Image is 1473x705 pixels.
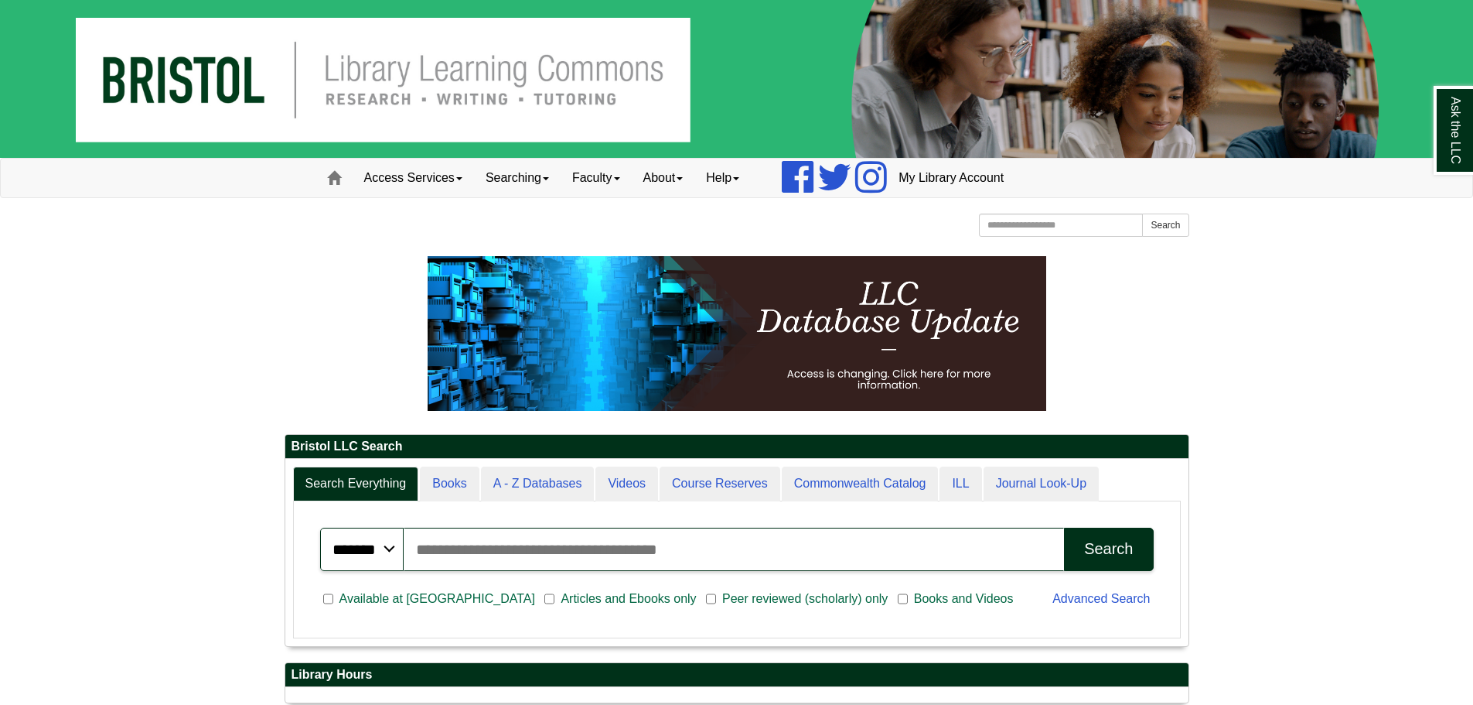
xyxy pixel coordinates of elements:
[1142,214,1188,237] button: Search
[420,467,479,501] a: Books
[554,590,702,608] span: Articles and Ebooks only
[1064,528,1153,571] button: Search
[1084,540,1133,558] div: Search
[333,590,541,608] span: Available at [GEOGRAPHIC_DATA]
[595,467,658,501] a: Videos
[285,663,1188,687] h2: Library Hours
[887,159,1015,197] a: My Library Account
[716,590,894,608] span: Peer reviewed (scholarly) only
[898,592,908,606] input: Books and Videos
[908,590,1020,608] span: Books and Videos
[706,592,716,606] input: Peer reviewed (scholarly) only
[561,159,632,197] a: Faculty
[323,592,333,606] input: Available at [GEOGRAPHIC_DATA]
[1052,592,1150,605] a: Advanced Search
[474,159,561,197] a: Searching
[984,467,1099,501] a: Journal Look-Up
[632,159,695,197] a: About
[285,435,1188,459] h2: Bristol LLC Search
[293,467,419,501] a: Search Everything
[481,467,595,501] a: A - Z Databases
[939,467,981,501] a: ILL
[544,592,554,606] input: Articles and Ebooks only
[660,467,780,501] a: Course Reserves
[694,159,751,197] a: Help
[782,467,939,501] a: Commonwealth Catalog
[428,256,1046,411] img: HTML tutorial
[353,159,474,197] a: Access Services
